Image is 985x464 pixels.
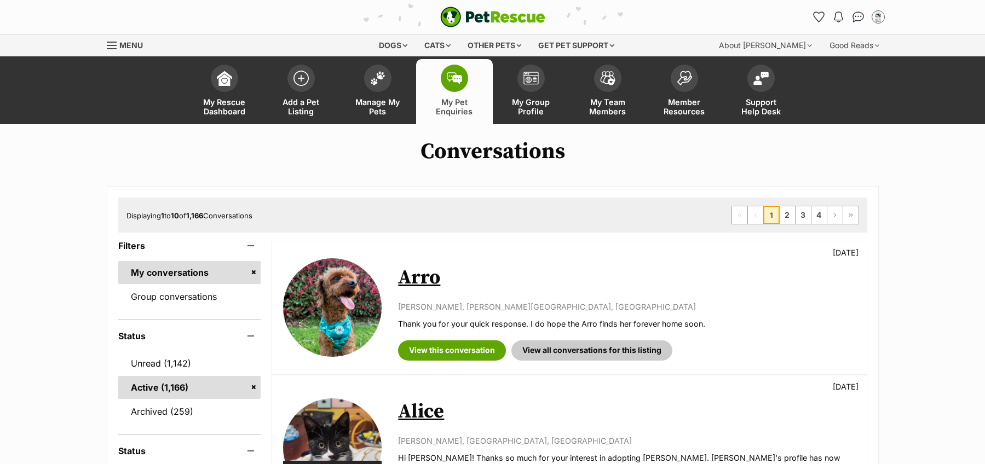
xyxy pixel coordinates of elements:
header: Status [118,331,261,341]
a: Member Resources [646,59,723,124]
span: Support Help Desk [736,97,786,116]
span: Displaying to of Conversations [126,211,252,220]
a: Page 4 [811,206,827,224]
a: Arro [398,265,440,290]
a: My Rescue Dashboard [186,59,263,124]
p: [DATE] [833,381,859,392]
img: member-resources-icon-8e73f808a243e03378d46382f2149f9095a855e16c252ad45f914b54edf8863c.svg [677,71,692,85]
span: Menu [119,40,143,50]
img: logo-e224e6f780fb5917bec1dbf3a21bbac754714ae5b6737aabdf751b685950b380.svg [440,7,545,27]
span: Page 1 [764,206,779,224]
span: Member Resources [660,97,709,116]
a: Active (1,166) [118,376,261,399]
img: help-desk-icon-fdf02630f3aa405de69fd3d07c3f3aa587a6932b1a1747fa1d2bba05be0121f9.svg [753,72,769,85]
a: Page 2 [780,206,795,224]
img: manage-my-pets-icon-02211641906a0b7f246fdf0571729dbe1e7629f14944591b6c1af311fb30b64b.svg [370,71,385,85]
strong: 1 [161,211,164,220]
img: notifications-46538b983faf8c2785f20acdc204bb7945ddae34d4c08c2a6579f10ce5e182be.svg [834,11,843,22]
p: [DATE] [833,247,859,258]
header: Status [118,446,261,456]
button: Notifications [830,8,848,26]
div: About [PERSON_NAME] [711,34,820,56]
img: dashboard-icon-eb2f2d2d3e046f16d808141f083e7271f6b2e854fb5c12c21221c1fb7104beca.svg [217,71,232,86]
img: chat-41dd97257d64d25036548639549fe6c8038ab92f7586957e7f3b1b290dea8141.svg [852,11,864,22]
a: Conversations [850,8,867,26]
div: Dogs [371,34,415,56]
ul: Account quick links [810,8,887,26]
a: Manage My Pets [339,59,416,124]
a: Group conversations [118,285,261,308]
img: pet-enquiries-icon-7e3ad2cf08bfb03b45e93fb7055b45f3efa6380592205ae92323e6603595dc1f.svg [447,72,462,84]
a: PetRescue [440,7,545,27]
a: Page 3 [796,206,811,224]
strong: 1,166 [186,211,203,220]
a: Unread (1,142) [118,352,261,375]
span: Manage My Pets [353,97,402,116]
a: Add a Pet Listing [263,59,339,124]
img: group-profile-icon-3fa3cf56718a62981997c0bc7e787c4b2cf8bcc04b72c1350f741eb67cf2f40e.svg [523,72,539,85]
span: Add a Pet Listing [277,97,326,116]
span: My Pet Enquiries [430,97,479,116]
div: Good Reads [822,34,887,56]
a: View all conversations for this listing [511,340,672,360]
span: My Group Profile [506,97,556,116]
span: My Rescue Dashboard [200,97,249,116]
a: View this conversation [398,340,506,360]
a: Menu [107,34,151,54]
div: Other pets [460,34,529,56]
strong: 10 [171,211,179,220]
p: [PERSON_NAME], [GEOGRAPHIC_DATA], [GEOGRAPHIC_DATA] [398,435,855,446]
img: add-pet-listing-icon-0afa8454b4691262ce3f59096e99ab1cd57d4a30225e0717b998d2c9b9846f56.svg [293,71,309,86]
a: My Pet Enquiries [416,59,493,124]
img: Belle Vie Animal Rescue profile pic [873,11,884,22]
a: Support Help Desk [723,59,799,124]
div: Cats [417,34,458,56]
span: First page [732,206,747,224]
div: Get pet support [531,34,622,56]
a: Favourites [810,8,828,26]
p: [PERSON_NAME], [PERSON_NAME][GEOGRAPHIC_DATA], [GEOGRAPHIC_DATA] [398,301,855,312]
span: My Team Members [583,97,632,116]
a: Archived (259) [118,400,261,423]
header: Filters [118,241,261,251]
img: team-members-icon-5396bd8760b3fe7c0b43da4ab00e1e3bb1a5d9ba89233759b79545d2d3fc5d0d.svg [600,71,615,85]
a: Next page [827,206,843,224]
nav: Pagination [731,206,859,224]
p: Thank you for your quick response. I do hope the Arro finds her forever home soon. [398,318,855,329]
a: My Team Members [569,59,646,124]
a: My conversations [118,261,261,284]
img: Arro [283,258,382,357]
button: My account [869,8,887,26]
a: Last page [843,206,859,224]
a: My Group Profile [493,59,569,124]
a: Alice [398,399,444,424]
span: Previous page [748,206,763,224]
